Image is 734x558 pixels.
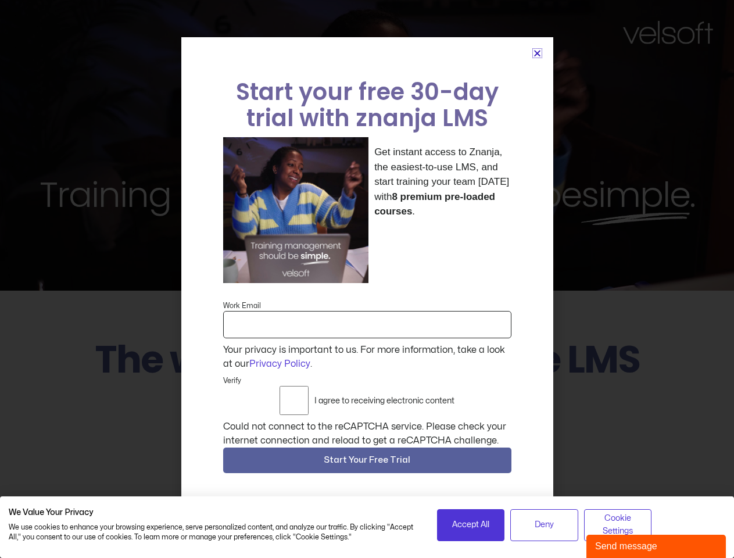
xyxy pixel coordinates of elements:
strong: 8 premium pre-loaded courses [374,191,495,217]
p: We use cookies to enhance your browsing experience, serve personalized content, and analyze our t... [9,523,420,542]
img: a woman sitting at her laptop dancing [223,137,369,283]
label: I agree to receiving electronic content [314,396,454,405]
p: Get instant access to Znanja, the easiest-to-use LMS, and start training your team [DATE] with . [374,145,511,219]
a: Close [533,49,542,58]
span: Cookie Settings [592,512,645,538]
button: Deny all cookies [510,509,578,541]
div: Could not connect to the reCAPTCHA service. Please check your internet connection and reload to g... [223,420,511,448]
label: Verify [223,375,241,386]
a: Privacy Policy [249,359,310,369]
iframe: chat widget [586,532,728,558]
h2: We Value Your Privacy [9,507,420,518]
span: Accept All [452,518,489,531]
span: Start Your Free Trial [324,453,410,467]
label: Work Email [223,301,261,311]
span: Deny [535,518,554,531]
h2: Start your free 30-day trial with znanja LMS [223,79,511,131]
button: Adjust cookie preferences [584,509,652,541]
div: Your privacy is important to us. For more information, take a look at our . [221,343,513,371]
button: Accept all cookies [437,509,505,541]
button: Start Your Free Trial [223,448,511,473]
